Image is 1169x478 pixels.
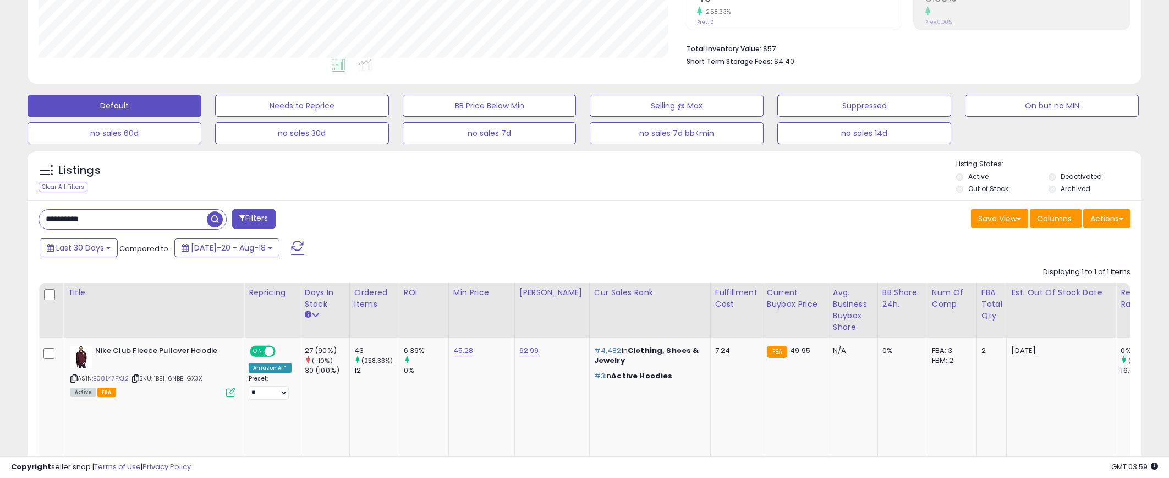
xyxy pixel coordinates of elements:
small: (258.33%) [361,356,393,365]
div: Repricing [249,287,295,298]
img: 410IhappMIL._SL40_.jpg [70,346,92,368]
div: Min Price [453,287,510,298]
small: Days In Stock. [305,310,311,320]
span: #4,482 [594,345,622,356]
button: Selling @ Max [590,95,764,117]
label: Out of Stock [968,184,1008,193]
div: 7.24 [715,346,754,356]
a: Privacy Policy [142,461,191,472]
button: Save View [971,209,1028,228]
div: 12 [354,366,399,376]
div: 0% [882,346,919,356]
span: $4.40 [774,56,794,67]
span: Active Hoodies [611,371,672,381]
div: Days In Stock [305,287,345,310]
strong: Copyright [11,461,51,472]
b: Total Inventory Value: [687,44,761,53]
span: All listings currently available for purchase on Amazon [70,388,96,397]
button: Suppressed [777,95,951,117]
small: (-10%) [312,356,333,365]
span: Columns [1037,213,1072,224]
span: 2025-09-18 03:59 GMT [1111,461,1158,472]
small: Prev: 0.00% [925,19,952,25]
label: Deactivated [1061,172,1102,181]
small: FBA [767,346,787,358]
label: Active [968,172,989,181]
div: Num of Comp. [932,287,972,310]
div: Avg. Business Buybox Share [833,287,873,333]
div: [PERSON_NAME] [519,287,585,298]
p: in [594,346,702,366]
button: no sales 14d [777,122,951,144]
div: 6.39% [404,346,448,356]
span: [DATE]-20 - Aug-18 [191,242,266,253]
a: 45.28 [453,345,474,356]
button: Last 30 Days [40,238,118,257]
span: | SKU: 1BEI-6NBB-GX3X [130,374,202,383]
div: FBA: 3 [932,346,968,356]
span: ON [251,347,265,356]
button: Filters [232,209,275,229]
div: BB Share 24h. [882,287,923,310]
span: Clothing, Shoes & Jewelry [594,345,699,366]
div: 27 (90%) [305,346,349,356]
div: Ordered Items [354,287,394,310]
button: Columns [1030,209,1082,228]
div: N/A [833,346,869,356]
button: no sales 30d [215,122,389,144]
div: Displaying 1 to 1 of 1 items [1043,267,1130,278]
div: ASIN: [70,346,235,396]
button: no sales 7d bb<min [590,122,764,144]
a: 62.99 [519,345,539,356]
div: Amazon AI * [249,363,292,373]
label: Archived [1061,184,1090,193]
span: #3 [594,371,605,381]
div: Cur Sales Rank [594,287,706,298]
div: seller snap | | [11,462,191,472]
button: On but no MIN [965,95,1139,117]
button: Needs to Reprice [215,95,389,117]
small: 258.33% [702,8,731,16]
div: FBM: 2 [932,356,968,366]
div: Preset: [249,375,292,400]
b: Short Term Storage Fees: [687,57,772,66]
button: [DATE]-20 - Aug-18 [174,238,279,257]
div: 30 (100%) [305,366,349,376]
p: Listing States: [956,159,1141,170]
a: B08L47FXJ2 [93,374,129,383]
div: Est. Out Of Stock Date [1011,287,1111,298]
div: FBA Total Qty [981,287,1002,322]
div: 0% [1121,346,1165,356]
button: BB Price Below Min [403,95,577,117]
button: no sales 60d [28,122,201,144]
b: Nike Club Fleece Pullover Hoodie [95,346,229,359]
small: Prev: 12 [697,19,714,25]
h5: Listings [58,163,101,178]
div: 43 [354,346,399,356]
span: 49.95 [790,345,810,356]
div: Current Buybox Price [767,287,824,310]
button: Actions [1083,209,1130,228]
small: (-100%) [1128,356,1154,365]
span: Compared to: [119,243,170,254]
div: ROI [404,287,444,298]
span: OFF [274,347,292,356]
p: in [594,371,702,381]
div: Return Rate [1121,287,1161,310]
a: Terms of Use [94,461,141,472]
div: Fulfillment Cost [715,287,758,310]
div: 0% [404,366,448,376]
div: 16.67% [1121,366,1165,376]
li: $57 [687,41,1122,55]
button: Default [28,95,201,117]
div: Title [68,287,239,298]
button: no sales 7d [403,122,577,144]
div: 2 [981,346,998,356]
span: FBA [97,388,116,397]
div: Clear All Filters [39,182,87,192]
p: [DATE] [1011,346,1107,356]
span: Last 30 Days [56,242,104,253]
